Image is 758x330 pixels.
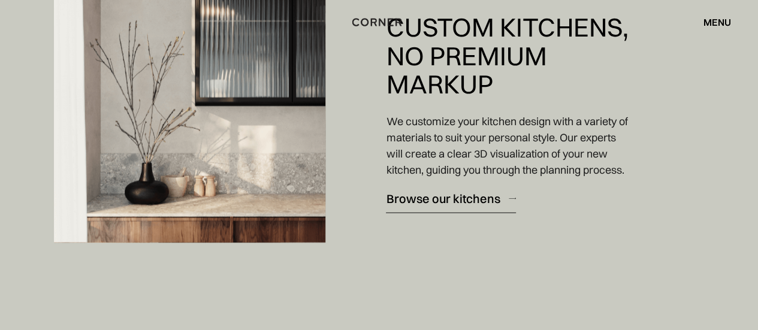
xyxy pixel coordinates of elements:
[386,113,629,178] p: We customize your kitchen design with a variety of materials to suit your personal style. Our exp...
[354,14,404,30] a: home
[386,190,500,207] div: Browse our kitchens
[386,184,516,213] a: Browse our kitchens
[386,13,629,98] h2: Custom Kitchens, No Premium Markup
[691,12,731,32] div: menu
[703,17,731,27] div: menu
